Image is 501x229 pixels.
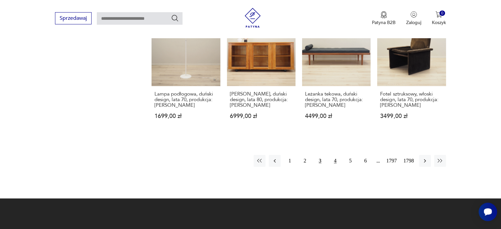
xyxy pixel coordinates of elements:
a: Witryna sosnowa, duński design, lata 80, produkcja: Dania[PERSON_NAME], duński design, lata 80, p... [227,17,295,132]
button: 6 [360,155,372,167]
h3: Lampa podłogowa, duński design, lata 70, produkcja: [PERSON_NAME] [154,91,217,108]
h3: [PERSON_NAME], duński design, lata 80, produkcja: [PERSON_NAME] [230,91,292,108]
iframe: Smartsupp widget button [479,203,497,221]
button: Zaloguj [406,11,421,26]
a: Fotel sztruksowy, włoski design, lata 70, produkcja: WłochyFotel sztruksowy, włoski design, lata ... [377,17,446,132]
p: Koszyk [432,19,446,26]
button: 3 [314,155,326,167]
img: Ikona medalu [380,11,387,18]
h3: Leżanka tekowa, duński design, lata 70, produkcja: [PERSON_NAME] [305,91,368,108]
img: Patyna - sklep z meblami i dekoracjami vintage [243,8,263,28]
h3: Fotel sztruksowy, włoski design, lata 70, produkcja: [PERSON_NAME] [380,91,443,108]
button: Sprzedawaj [55,12,92,24]
a: Lampa podłogowa, duński design, lata 70, produkcja: DaniaLampa podłogowa, duński design, lata 70,... [152,17,220,132]
button: 5 [345,155,356,167]
p: 4499,00 zł [305,113,368,119]
button: 1798 [402,155,416,167]
button: 2 [299,155,311,167]
button: 4 [329,155,341,167]
a: Sprzedawaj [55,16,92,21]
p: Patyna B2B [372,19,396,26]
img: Ikonka użytkownika [410,11,417,18]
button: Szukaj [171,14,179,22]
p: 1699,00 zł [154,113,217,119]
button: Patyna B2B [372,11,396,26]
p: 3499,00 zł [380,113,443,119]
button: 1797 [385,155,399,167]
p: 6999,00 zł [230,113,292,119]
img: Ikona koszyka [435,11,442,18]
div: 0 [439,11,445,16]
button: 0Koszyk [432,11,446,26]
a: Ikona medaluPatyna B2B [372,11,396,26]
p: Zaloguj [406,19,421,26]
a: Leżanka tekowa, duński design, lata 70, produkcja: DaniaLeżanka tekowa, duński design, lata 70, p... [302,17,371,132]
button: 1 [284,155,296,167]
